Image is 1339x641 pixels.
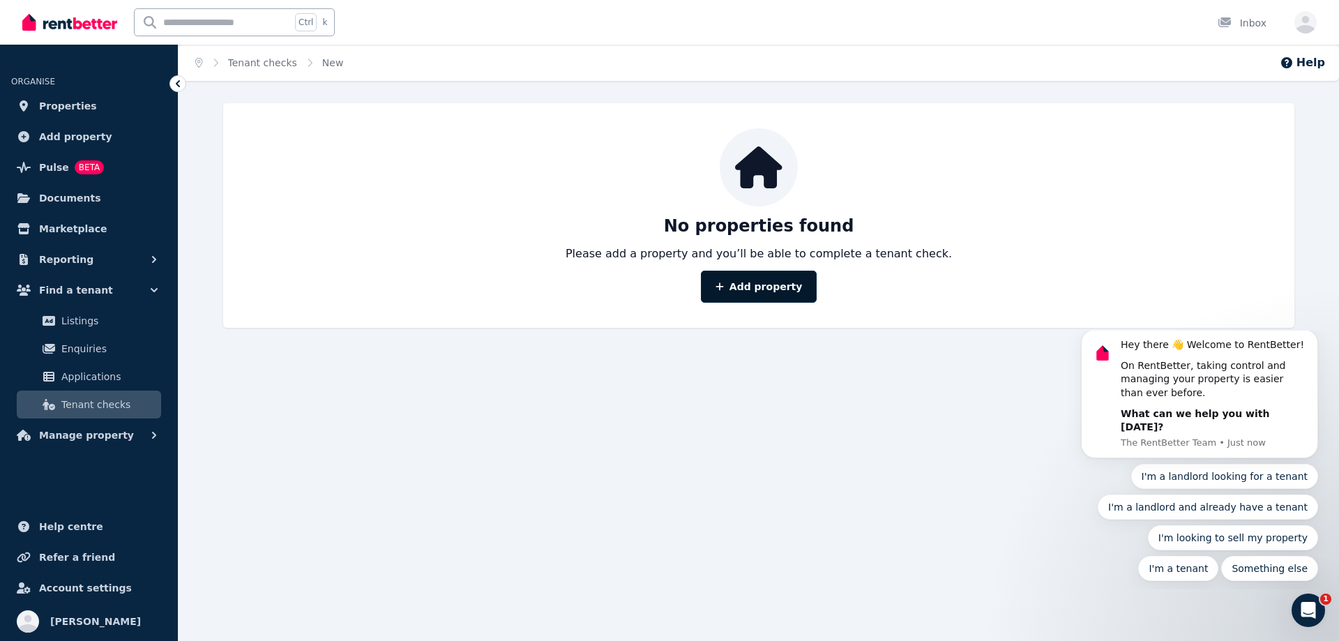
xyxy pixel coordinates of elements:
[39,580,132,596] span: Account settings
[701,271,817,303] a: Add property
[17,391,161,418] a: Tenant checks
[1218,16,1266,30] div: Inbox
[1280,54,1325,71] button: Help
[228,57,297,68] a: Tenant checks
[39,282,113,299] span: Find a tenant
[61,77,209,103] b: What can we help you with [DATE]?
[39,128,112,145] span: Add property
[39,427,134,444] span: Manage property
[22,12,117,33] img: RentBetter
[295,13,317,31] span: Ctrl
[11,276,167,304] button: Find a tenant
[75,160,104,174] span: BETA
[21,133,258,250] div: Quick reply options
[61,106,248,119] p: Message from The RentBetter Team, sent Just now
[566,246,952,262] p: Please add a property and you’ll be able to complete a tenant check.
[39,518,103,535] span: Help centre
[1320,594,1331,605] span: 1
[11,421,167,449] button: Manage property
[39,159,69,176] span: Pulse
[11,513,167,541] a: Help centre
[11,92,167,120] a: Properties
[17,335,161,363] a: Enquiries
[61,368,156,385] span: Applications
[179,45,360,81] nav: Breadcrumb
[11,215,167,243] a: Marketplace
[17,363,161,391] a: Applications
[11,574,167,602] a: Account settings
[322,56,344,70] span: New
[161,225,258,250] button: Quick reply: Something else
[61,340,156,357] span: Enquiries
[664,215,854,237] p: No properties found
[61,396,156,413] span: Tenant checks
[17,307,161,335] a: Listings
[61,8,248,22] div: Hey there 👋 Welcome to RentBetter!
[61,29,248,70] div: On RentBetter, taking control and managing your property is easier than ever before.
[11,77,55,86] span: ORGANISE
[39,549,115,566] span: Refer a friend
[1292,594,1325,627] iframe: Intercom live chat
[39,251,93,268] span: Reporting
[39,98,97,114] span: Properties
[78,225,158,250] button: Quick reply: I'm a tenant
[11,543,167,571] a: Refer a friend
[11,123,167,151] a: Add property
[61,8,248,104] div: Message content
[31,11,54,33] img: Profile image for The RentBetter Team
[39,190,101,206] span: Documents
[88,195,258,220] button: Quick reply: I'm looking to sell my property
[1060,331,1339,589] iframe: Intercom notifications message
[50,613,141,630] span: [PERSON_NAME]
[322,17,327,28] span: k
[11,184,167,212] a: Documents
[71,133,259,158] button: Quick reply: I'm a landlord looking for a tenant
[39,220,107,237] span: Marketplace
[38,164,258,189] button: Quick reply: I'm a landlord and already have a tenant
[61,312,156,329] span: Listings
[11,153,167,181] a: PulseBETA
[11,246,167,273] button: Reporting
